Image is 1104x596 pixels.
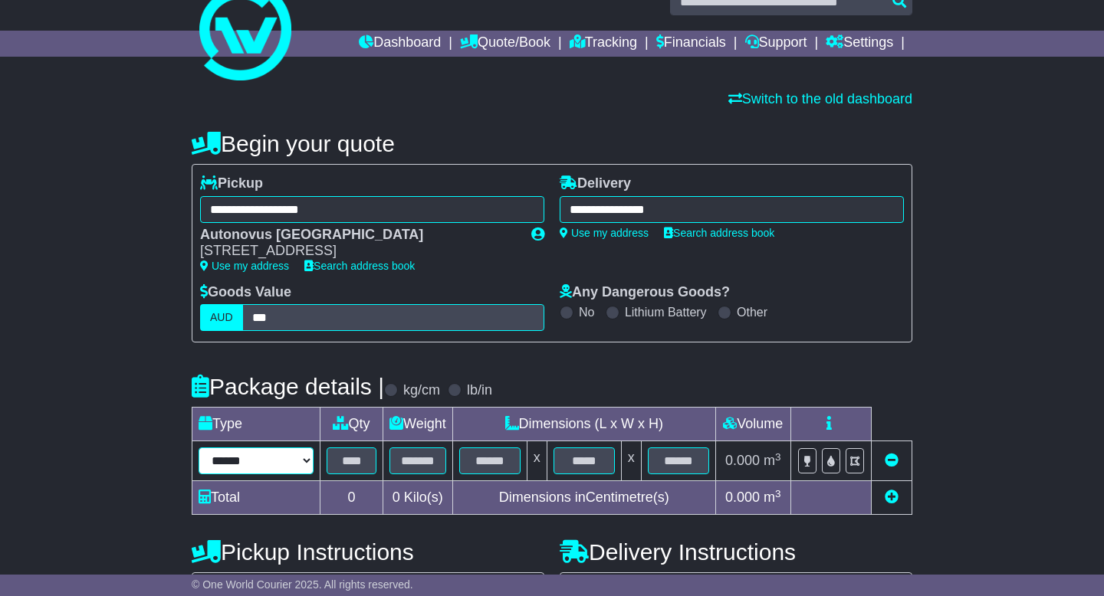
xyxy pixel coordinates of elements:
a: Add new item [885,490,899,505]
label: No [579,305,594,319]
div: [STREET_ADDRESS] [200,243,516,260]
td: x [621,441,641,481]
div: Autonovus [GEOGRAPHIC_DATA] [200,227,516,244]
td: x [527,441,547,481]
label: Goods Value [200,284,291,301]
a: Support [745,31,807,57]
a: Switch to the old dashboard [728,91,912,106]
a: Use my address [200,260,289,272]
label: lb/in [467,382,492,399]
sup: 3 [775,451,781,463]
h4: Delivery Instructions [560,539,912,565]
a: Settings [826,31,893,57]
a: Search address book [304,260,415,272]
h4: Pickup Instructions [192,539,544,565]
span: m [764,490,781,505]
a: Quote/Book [460,31,550,57]
span: m [764,453,781,468]
td: Weight [383,408,453,441]
sup: 3 [775,488,781,499]
a: Dashboard [359,31,441,57]
td: Qty [320,408,383,441]
h4: Begin your quote [192,131,912,156]
td: Kilo(s) [383,481,453,515]
td: 0 [320,481,383,515]
label: Pickup [200,175,263,192]
label: AUD [200,304,243,331]
a: Use my address [560,227,649,239]
td: Total [192,481,320,515]
td: Type [192,408,320,441]
td: Volume [715,408,790,441]
a: Tracking [570,31,637,57]
span: © One World Courier 2025. All rights reserved. [192,578,413,591]
h4: Package details | [192,374,384,399]
a: Remove this item [885,453,899,468]
a: Search address book [664,227,774,239]
span: 0 [393,490,400,505]
span: 0.000 [725,453,760,468]
span: 0.000 [725,490,760,505]
td: Dimensions in Centimetre(s) [452,481,715,515]
label: Delivery [560,175,631,192]
td: Dimensions (L x W x H) [452,408,715,441]
label: Any Dangerous Goods? [560,284,730,301]
label: Lithium Battery [625,305,707,319]
label: Other [737,305,767,319]
label: kg/cm [403,382,440,399]
a: Financials [656,31,726,57]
